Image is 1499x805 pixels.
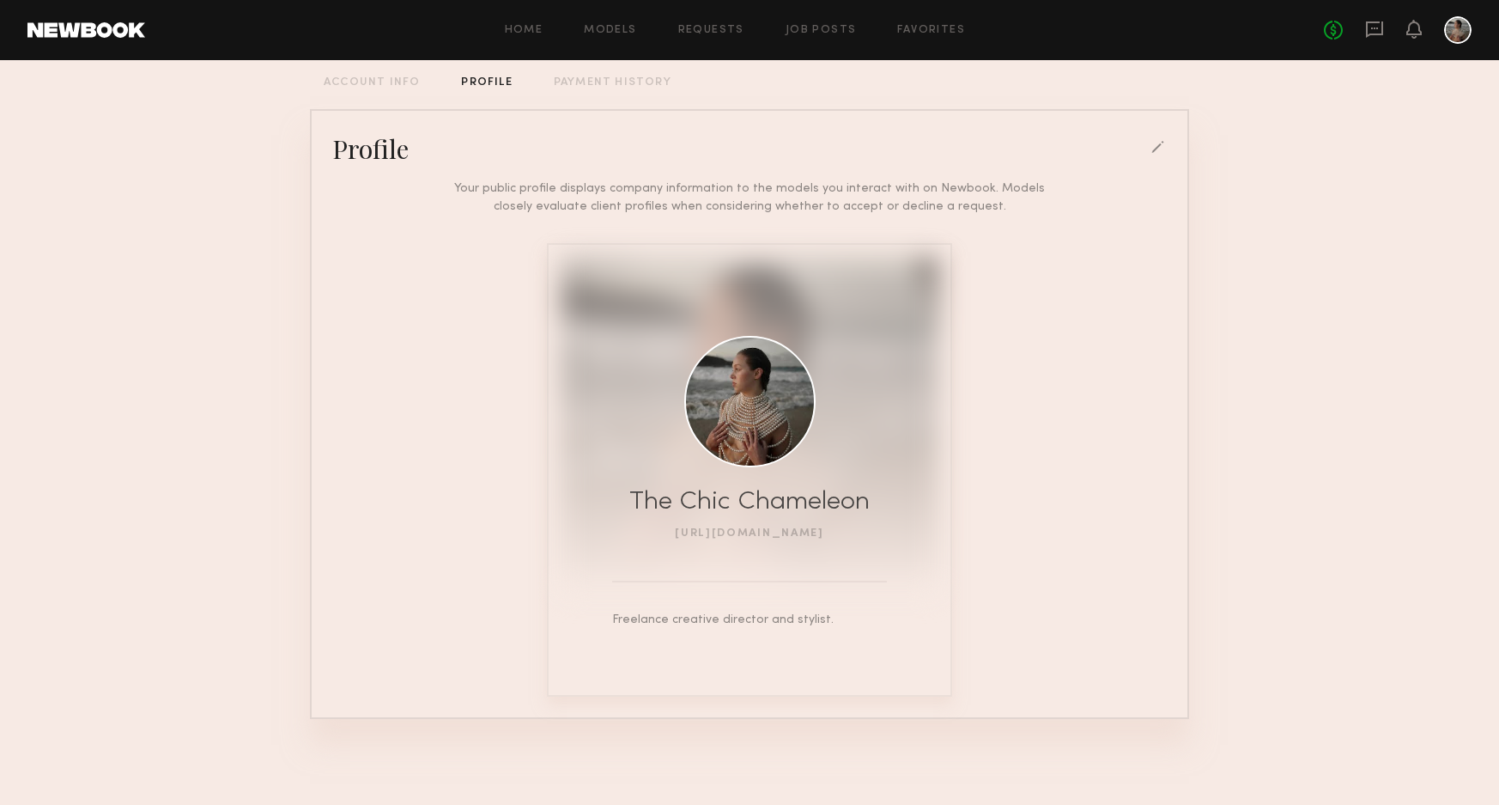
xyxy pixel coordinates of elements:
[461,77,512,88] div: PROFILE
[675,528,824,539] a: [URL][DOMAIN_NAME]
[554,77,671,88] div: PAYMENT HISTORY
[897,25,965,36] a: Favorites
[324,77,420,88] div: ACCOUNT INFO
[612,608,887,631] div: Freelance creative director and stylist.
[332,131,409,166] div: Profile
[505,25,543,36] a: Home
[584,25,636,36] a: Models
[629,489,870,515] div: The Chic Chameleon
[786,25,857,36] a: Job Posts
[440,180,1060,216] div: Your public profile displays company information to the models you interact with on Newbook. Mode...
[678,25,744,36] a: Requests
[1151,141,1167,156] div: edit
